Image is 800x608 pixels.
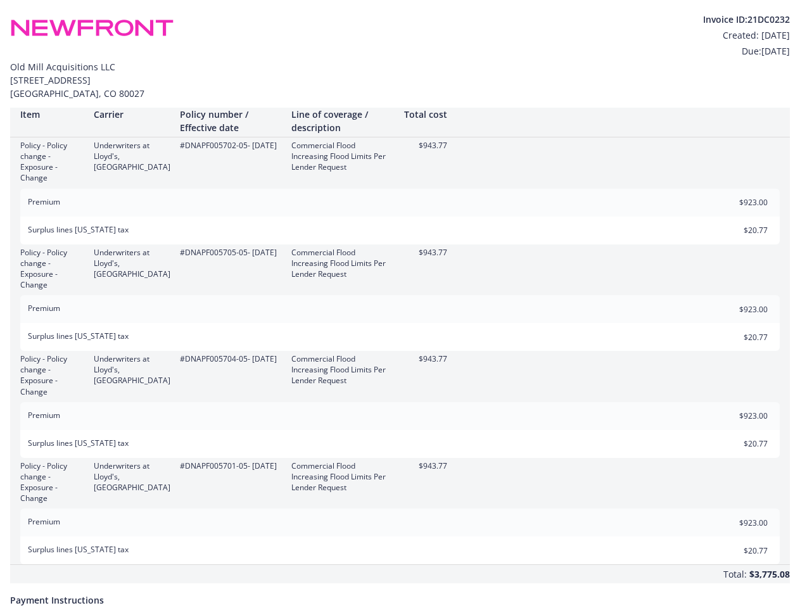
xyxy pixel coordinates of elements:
[403,108,447,121] div: Total cost
[180,140,281,151] div: #DNAPF005702-05 - [DATE]
[723,567,747,583] div: Total:
[28,224,129,235] span: Surplus lines [US_STATE] tax
[403,353,447,364] div: $943.77
[291,108,393,134] div: Line of coverage / description
[94,108,170,121] div: Carrier
[291,353,393,364] div: Commercial Flood
[693,300,775,319] input: 0.00
[291,471,393,493] div: Increasing Flood Limits Per Lender Request
[10,60,790,100] span: Old Mill Acquisitions LLC [STREET_ADDRESS] [GEOGRAPHIC_DATA] , CO 80027
[291,258,393,279] div: Increasing Flood Limits Per Lender Request
[28,516,60,527] span: Premium
[291,364,393,386] div: Increasing Flood Limits Per Lender Request
[180,247,281,258] div: #DNAPF005705-05 - [DATE]
[28,410,60,421] span: Premium
[94,140,170,172] div: Underwriters at Lloyd's, [GEOGRAPHIC_DATA]
[693,327,775,346] input: 0.00
[693,407,775,426] input: 0.00
[28,303,60,313] span: Premium
[28,438,129,448] span: Surplus lines [US_STATE] tax
[693,434,775,453] input: 0.00
[749,565,790,583] div: $3,775.08
[20,460,84,504] div: Policy - Policy change - Exposure - Change
[180,353,281,364] div: #DNAPF005704-05 - [DATE]
[180,460,281,471] div: #DNAPF005701-05 - [DATE]
[28,544,129,555] span: Surplus lines [US_STATE] tax
[703,13,790,26] div: Invoice ID: 21DC0232
[20,353,84,397] div: Policy - Policy change - Exposure - Change
[403,140,447,151] div: $943.77
[94,247,170,279] div: Underwriters at Lloyd's, [GEOGRAPHIC_DATA]
[20,108,84,121] div: Item
[180,108,281,134] div: Policy number / Effective date
[28,196,60,207] span: Premium
[291,140,393,151] div: Commercial Flood
[20,247,84,291] div: Policy - Policy change - Exposure - Change
[20,140,84,184] div: Policy - Policy change - Exposure - Change
[291,247,393,258] div: Commercial Flood
[693,541,775,560] input: 0.00
[403,460,447,471] div: $943.77
[403,247,447,258] div: $943.77
[703,44,790,58] div: Due: [DATE]
[693,513,775,532] input: 0.00
[703,28,790,42] div: Created: [DATE]
[291,460,393,471] div: Commercial Flood
[291,151,393,172] div: Increasing Flood Limits Per Lender Request
[94,353,170,386] div: Underwriters at Lloyd's, [GEOGRAPHIC_DATA]
[28,331,129,341] span: Surplus lines [US_STATE] tax
[693,221,775,240] input: 0.00
[693,193,775,212] input: 0.00
[94,460,170,493] div: Underwriters at Lloyd's, [GEOGRAPHIC_DATA]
